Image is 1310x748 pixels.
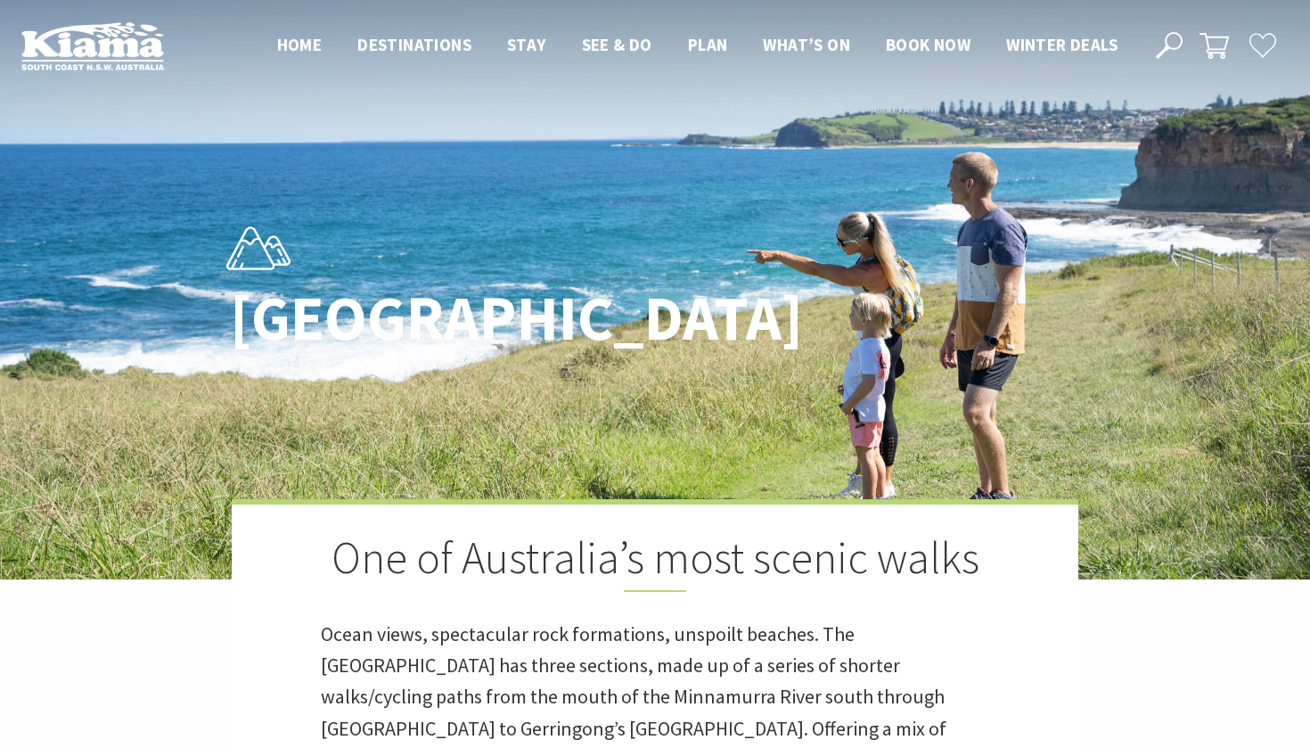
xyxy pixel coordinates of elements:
span: What’s On [763,34,850,55]
span: Plan [688,34,728,55]
nav: Main Menu [259,31,1135,61]
h1: [GEOGRAPHIC_DATA] [230,284,733,353]
span: Winter Deals [1006,34,1118,55]
span: Home [277,34,323,55]
h2: One of Australia’s most scenic walks [321,531,989,592]
span: See & Do [582,34,652,55]
span: Stay [507,34,546,55]
span: Book now [886,34,970,55]
img: Kiama Logo [21,21,164,70]
span: Destinations [357,34,471,55]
